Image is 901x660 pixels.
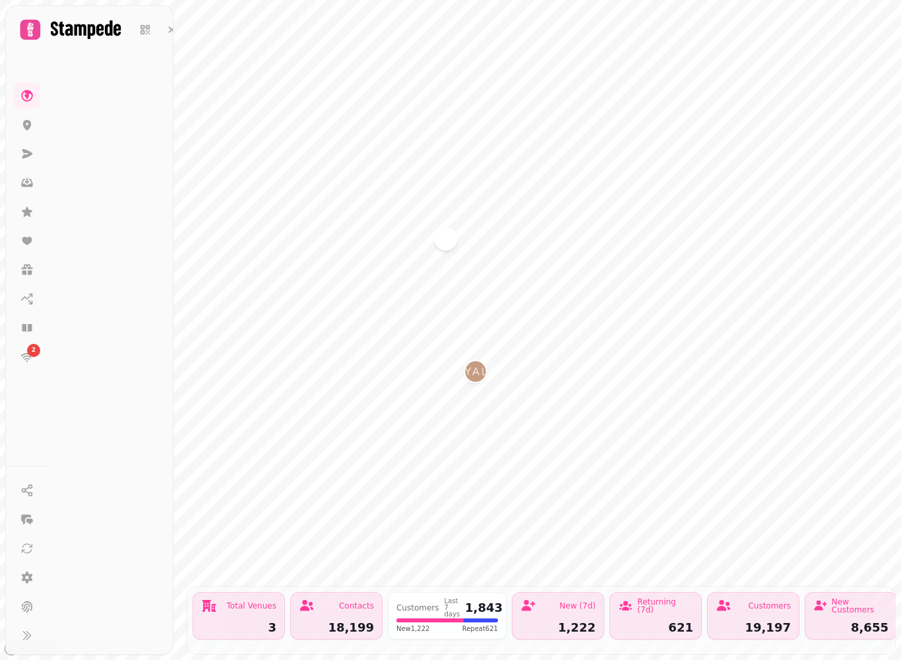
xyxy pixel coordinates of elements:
div: New (7d) [559,602,596,610]
button: Perivale [435,228,456,249]
span: Repeat 621 [462,624,498,634]
div: 3 [201,622,276,634]
div: New Customers [832,598,888,614]
div: 1,222 [520,622,596,634]
div: 19,197 [716,622,791,634]
div: 8,655 [813,622,888,634]
div: Total Venues [227,602,276,610]
span: New 1,222 [396,624,429,634]
a: 2 [14,344,40,370]
div: Map marker [435,228,456,253]
div: 1,843 [465,602,503,614]
div: 18,199 [299,622,374,634]
div: Map marker [465,361,486,386]
div: Last 7 days [444,598,460,618]
span: 2 [32,346,36,355]
div: Returning (7d) [637,598,693,614]
div: Customers [748,602,791,610]
button: Royal Nawaab Pyramid [465,361,486,382]
div: 621 [618,622,693,634]
div: Contacts [339,602,374,610]
div: Customers [396,604,439,612]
